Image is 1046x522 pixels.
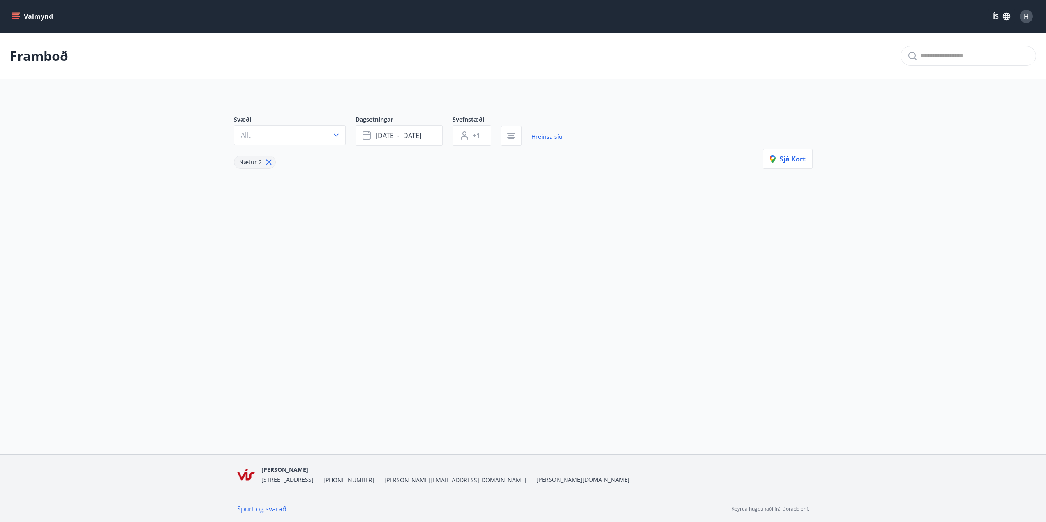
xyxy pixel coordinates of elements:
[261,466,308,474] span: [PERSON_NAME]
[10,47,68,65] p: Framboð
[763,149,813,169] button: Sjá kort
[376,131,421,140] span: [DATE] - [DATE]
[323,476,374,484] span: [PHONE_NUMBER]
[234,115,356,125] span: Svæði
[536,476,630,483] a: [PERSON_NAME][DOMAIN_NAME]
[1024,12,1029,21] span: H
[239,158,262,166] span: Nætur 2
[356,125,443,146] button: [DATE] - [DATE]
[234,156,276,169] div: Nætur 2
[356,115,453,125] span: Dagsetningar
[384,476,526,484] span: [PERSON_NAME][EMAIL_ADDRESS][DOMAIN_NAME]
[531,128,563,146] a: Hreinsa síu
[732,505,809,513] p: Keyrt á hugbúnaði frá Dorado ehf.
[234,125,346,145] button: Allt
[261,476,314,483] span: [STREET_ADDRESS]
[241,131,251,140] span: Allt
[237,504,286,513] a: Spurt og svarað
[10,9,56,24] button: menu
[770,154,806,163] span: Sjá kort
[453,115,501,125] span: Svefnstæði
[988,9,1015,24] button: ÍS
[237,466,255,483] img: KLdt0xK1pgQPh9arYqkAgyEgeGrLnSBJDttyfTVn.png
[1016,7,1036,26] button: H
[473,131,480,140] span: +1
[453,125,491,146] button: +1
